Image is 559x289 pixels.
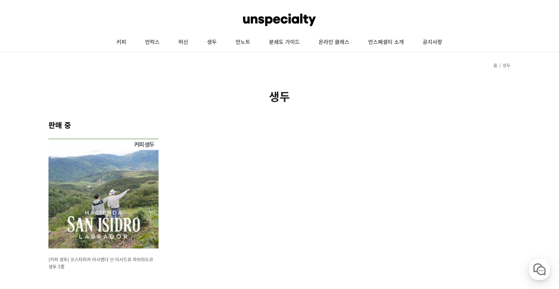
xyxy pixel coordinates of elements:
[48,138,159,248] img: 코스타리카 아시엔다 산 이시드로 라브라도르
[69,238,78,244] span: 대화
[97,227,144,245] a: 설정
[24,238,28,244] span: 홈
[260,33,309,52] a: 분쇄도 가이드
[502,63,511,68] a: 생두
[309,33,359,52] a: 온라인 클래스
[169,33,198,52] a: 머신
[413,33,452,52] a: 공지사항
[243,9,316,31] img: 언스페셜티 몰
[493,63,497,68] a: 홈
[48,88,511,104] h2: 생두
[2,227,50,245] a: 홈
[226,33,260,52] a: 언노트
[116,238,125,244] span: 설정
[359,33,413,52] a: 언스페셜티 소개
[198,33,226,52] a: 생두
[107,33,136,52] a: 커피
[48,256,153,269] a: [커피 생두] 코스타리카 아시엔다 산 이시드로 라브라도르 생두 3종
[50,227,97,245] a: 대화
[48,119,511,130] h2: 판매 중
[136,33,169,52] a: 언럭스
